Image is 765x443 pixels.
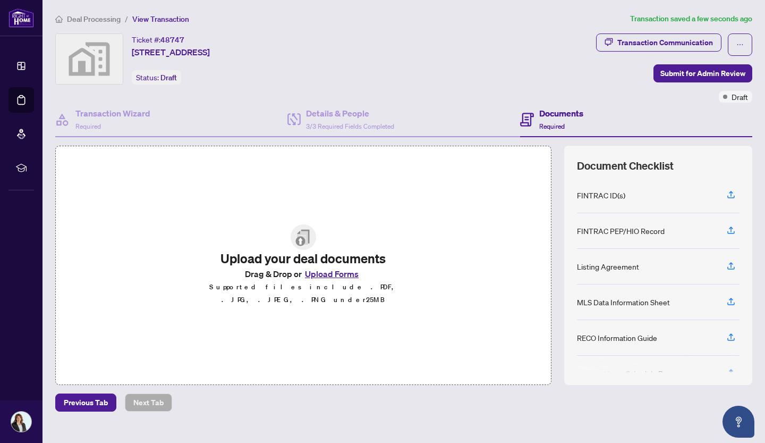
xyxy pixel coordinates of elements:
h4: Transaction Wizard [75,107,150,120]
span: Previous Tab [64,394,108,411]
button: Upload Forms [302,267,362,281]
span: Deal Processing [67,14,121,24]
p: Supported files include .PDF, .JPG, .JPEG, .PNG under 25 MB [201,281,406,306]
div: Ticket #: [132,34,184,46]
span: Document Checklist [577,158,674,173]
button: Open asap [722,406,754,438]
span: [STREET_ADDRESS] [132,46,210,58]
div: MLS Data Information Sheet [577,296,670,308]
div: Listing Agreement [577,261,639,272]
div: RECO Information Guide [577,332,657,344]
button: Next Tab [125,394,172,412]
h4: Documents [539,107,583,120]
div: FINTRAC ID(s) [577,189,625,201]
div: FINTRAC PEP/HIO Record [577,225,665,237]
span: Drag & Drop or [245,267,362,281]
img: svg%3e [56,34,123,84]
h2: Upload your deal documents [201,250,406,267]
h4: Details & People [306,107,394,120]
span: home [55,15,63,23]
div: Transaction Communication [617,34,713,51]
article: Transaction saved a few seconds ago [630,13,752,25]
button: Submit for Admin Review [653,64,752,82]
button: Transaction Communication [596,34,721,52]
span: Submit for Admin Review [660,65,745,82]
li: / [125,13,128,25]
span: Draft [160,73,177,82]
span: View Transaction [132,14,189,24]
button: Previous Tab [55,394,116,412]
div: Status: [132,70,181,85]
img: File Upload [291,224,316,250]
span: 3/3 Required Fields Completed [306,122,394,130]
span: ellipsis [736,41,744,48]
span: Required [539,122,565,130]
span: 48747 [160,35,184,45]
span: Draft [732,91,748,103]
img: logo [8,8,34,28]
img: Profile Icon [11,412,31,432]
span: Required [75,122,101,130]
span: File UploadUpload your deal documentsDrag & Drop orUpload FormsSupported files include .PDF, .JPG... [192,216,414,315]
